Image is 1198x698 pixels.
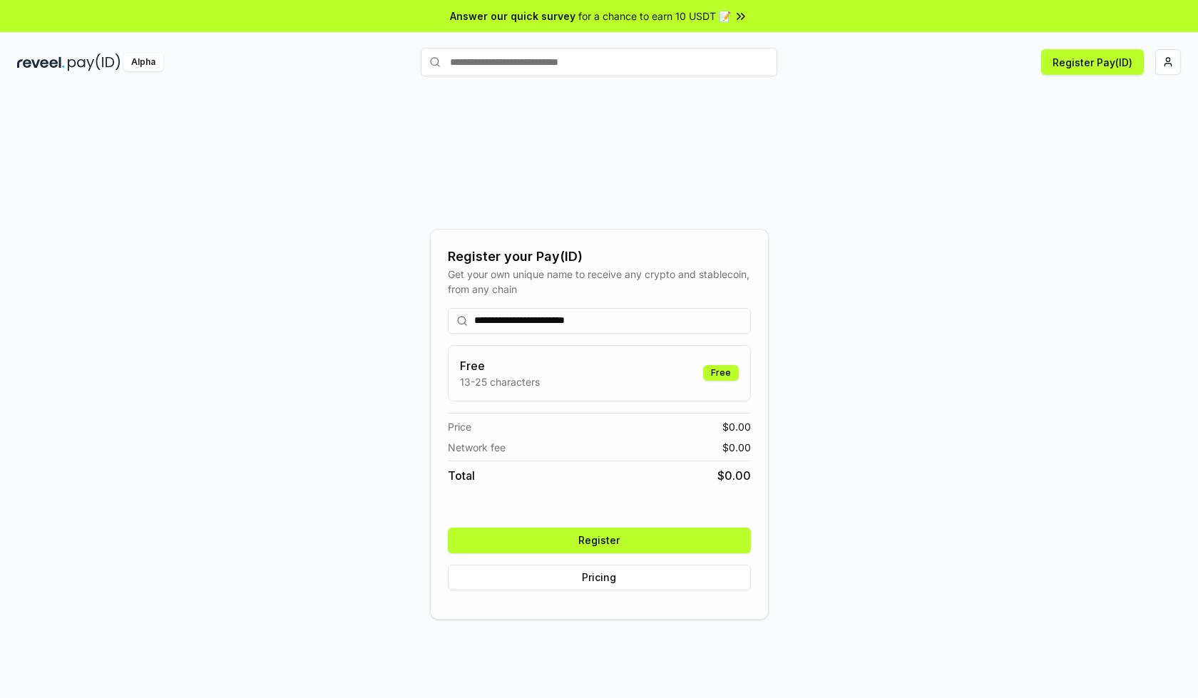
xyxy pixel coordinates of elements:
p: 13-25 characters [460,374,540,389]
button: Pricing [448,565,751,590]
div: Register your Pay(ID) [448,247,751,267]
img: pay_id [68,53,121,71]
div: Get your own unique name to receive any crypto and stablecoin, from any chain [448,267,751,297]
button: Register [448,528,751,553]
span: $ 0.00 [722,419,751,434]
span: Total [448,467,475,484]
span: Network fee [448,440,506,455]
h3: Free [460,357,540,374]
div: Free [703,365,739,381]
span: $ 0.00 [717,467,751,484]
img: reveel_dark [17,53,65,71]
span: Answer our quick survey [450,9,575,24]
span: $ 0.00 [722,440,751,455]
span: Price [448,419,471,434]
div: Alpha [123,53,163,71]
span: for a chance to earn 10 USDT 📝 [578,9,731,24]
button: Register Pay(ID) [1041,49,1144,75]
